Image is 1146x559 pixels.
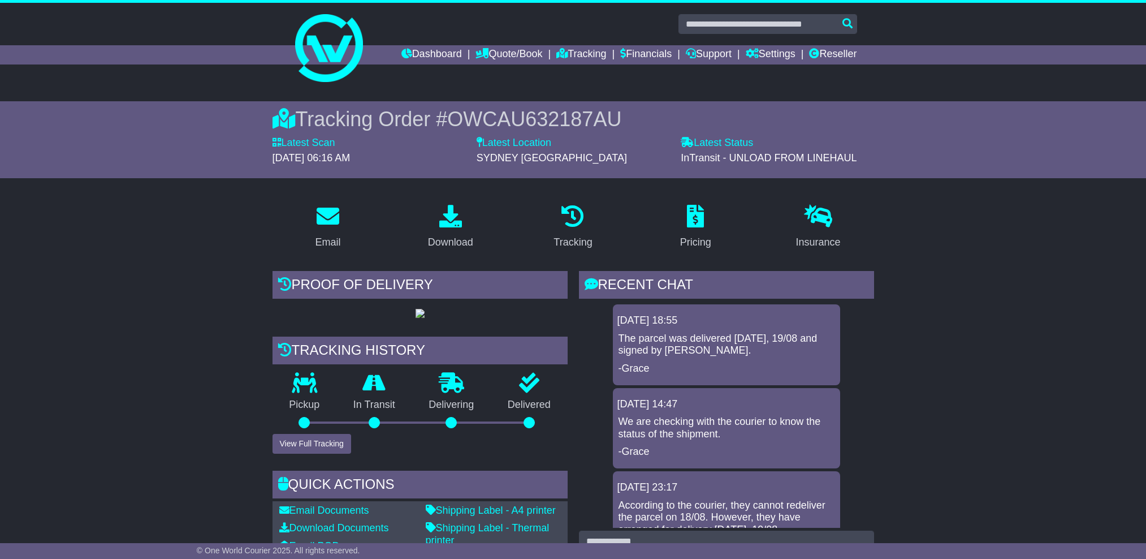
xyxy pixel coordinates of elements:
div: Pricing [680,235,711,250]
span: SYDNEY [GEOGRAPHIC_DATA] [477,152,627,164]
span: InTransit - UNLOAD FROM LINEHAUL [681,152,857,164]
div: Tracking history [273,337,568,367]
p: We are checking with the courier to know the status of the shipment. [619,416,834,440]
div: Tracking Order # [273,107,874,131]
p: -Grace [619,363,834,375]
div: RECENT CHAT [579,271,874,302]
a: Email [308,201,348,254]
a: Reseller [809,45,857,64]
span: [DATE] 06:16 AM [273,152,351,164]
div: [DATE] 18:55 [617,315,836,327]
p: According to the courier, they cannot redeliver the parcel on 18/08. However, they have arranged ... [619,500,834,536]
label: Latest Location [477,137,551,149]
a: Shipping Label - Thermal printer [426,522,550,546]
a: Financials [620,45,672,64]
a: Download Documents [279,522,389,534]
p: In Transit [336,399,412,411]
div: Tracking [553,235,592,250]
label: Latest Status [681,137,753,149]
a: Quote/Book [475,45,542,64]
a: Support [686,45,732,64]
p: Delivered [491,399,568,411]
a: Pricing [673,201,719,254]
a: Email Documents [279,505,369,516]
p: Delivering [412,399,491,411]
a: Download [421,201,481,254]
a: Settings [746,45,795,64]
a: Email PODs [279,540,345,552]
img: GetPodImage [416,309,425,318]
div: Download [428,235,473,250]
span: © One World Courier 2025. All rights reserved. [197,546,360,555]
button: View Full Tracking [273,434,351,454]
div: Proof of Delivery [273,271,568,302]
div: Quick Actions [273,471,568,501]
a: Dashboard [401,45,462,64]
div: [DATE] 14:47 [617,398,836,411]
p: Pickup [273,399,337,411]
label: Latest Scan [273,137,335,149]
span: OWCAU632187AU [447,107,621,131]
div: [DATE] 23:17 [617,481,836,494]
p: -Grace [619,446,834,458]
p: The parcel was delivered [DATE], 19/08 and signed by [PERSON_NAME]. [619,333,834,357]
div: Insurance [796,235,841,250]
a: Tracking [546,201,599,254]
div: Email [315,235,340,250]
a: Insurance [789,201,848,254]
a: Tracking [556,45,606,64]
a: Shipping Label - A4 printer [426,505,556,516]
